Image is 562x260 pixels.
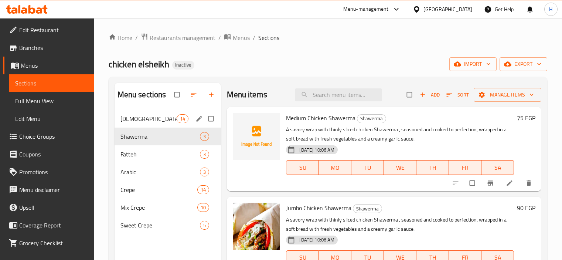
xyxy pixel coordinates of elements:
[418,89,442,101] button: Add
[233,113,280,160] img: Medium Chicken Shawerma
[19,185,88,194] span: Menu disclaimer
[3,181,94,199] a: Menu disclaimer
[218,33,221,42] li: /
[423,5,472,13] div: [GEOGRAPHIC_DATA]
[19,203,88,212] span: Upsell
[402,88,418,102] span: Select section
[15,114,88,123] span: Edit Menu
[170,88,185,102] span: Select all sections
[506,179,515,187] a: Edit menu item
[200,168,209,176] div: items
[120,132,200,141] span: Shawerma
[465,176,481,190] span: Select to update
[3,57,94,74] a: Menus
[322,162,348,173] span: MO
[200,221,209,230] div: items
[233,33,250,42] span: Menus
[480,90,535,99] span: Manage items
[197,203,209,212] div: items
[115,181,221,199] div: Crepe14
[319,160,351,175] button: MO
[177,115,188,122] span: 14
[455,60,491,69] span: import
[198,186,209,193] span: 14
[286,160,319,175] button: SU
[197,185,209,194] div: items
[19,26,88,34] span: Edit Restaurant
[200,133,209,140] span: 3
[117,89,166,100] h2: Menu sections
[19,43,88,52] span: Branches
[194,114,205,124] button: edit
[449,57,497,71] button: import
[296,236,337,243] span: [DATE] 10:06 AM
[120,114,177,123] span: [DEMOGRAPHIC_DATA]
[521,175,538,191] button: delete
[120,168,200,176] span: Arabic
[416,160,449,175] button: TH
[482,175,500,191] button: Branch-specific-item
[115,107,221,237] nav: Menu sections
[357,114,386,123] span: Shawerma
[19,132,88,141] span: Choice Groups
[295,88,382,101] input: search
[9,74,94,92] a: Sections
[517,203,535,213] h6: 90 EGP
[15,97,88,105] span: Full Menu View
[9,110,94,128] a: Edit Menu
[185,87,203,103] span: Sort sections
[120,203,198,212] div: Mix Crepe
[500,57,547,71] button: export
[446,91,469,99] span: Sort
[505,60,541,69] span: export
[517,113,535,123] h6: 75 EGP
[227,89,267,100] h2: Menu items
[150,33,215,42] span: Restaurants management
[200,151,209,158] span: 3
[115,110,221,128] div: [DEMOGRAPHIC_DATA]14edit
[109,56,169,72] span: chicken elsheikh
[115,216,221,234] div: Sweet Crepe5
[120,185,198,194] span: Crepe
[233,203,280,250] img: Jumbo Chicken Shawerma
[353,205,382,213] span: Shawerma
[3,234,94,252] a: Grocery Checklist
[141,33,215,43] a: Restaurants management
[258,33,279,42] span: Sections
[549,5,552,13] span: H
[481,160,514,175] button: SA
[19,239,88,247] span: Grocery Checklist
[445,89,471,101] button: Sort
[9,92,94,110] a: Full Menu View
[19,150,88,159] span: Coupons
[419,162,446,173] span: TH
[19,168,88,176] span: Promotions
[384,160,416,175] button: WE
[115,199,221,216] div: Mix Crepe10
[418,89,442,101] span: Add item
[177,114,188,123] div: items
[115,145,221,163] div: Fatteh3
[224,33,250,43] a: Menus
[3,216,94,234] a: Coverage Report
[357,114,386,123] div: Shawerma
[109,33,547,43] nav: breadcrumb
[296,146,337,153] span: [DATE] 10:06 AM
[3,199,94,216] a: Upsell
[442,89,474,101] span: Sort items
[387,162,413,173] span: WE
[172,62,194,68] span: Inactive
[3,21,94,39] a: Edit Restaurant
[200,222,209,229] span: 5
[286,202,351,213] span: Jumbo Chicken Shawerma
[200,150,209,159] div: items
[354,162,381,173] span: TU
[289,162,316,173] span: SU
[109,33,132,42] a: Home
[3,145,94,163] a: Coupons
[474,88,541,102] button: Manage items
[3,39,94,57] a: Branches
[484,162,511,173] span: SA
[351,160,384,175] button: TU
[420,91,440,99] span: Add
